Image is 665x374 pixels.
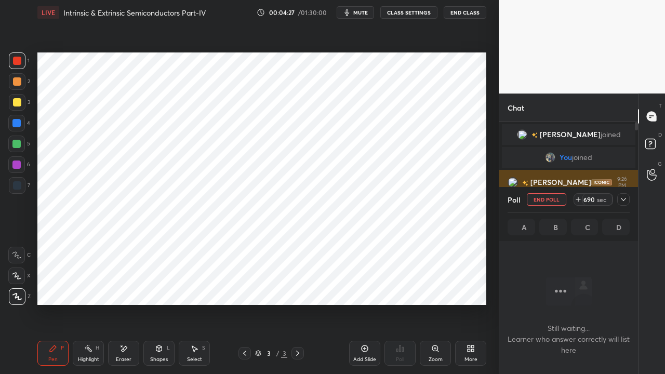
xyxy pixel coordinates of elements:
img: no-rating-badge.077c3623.svg [522,180,528,186]
div: 7 [9,177,30,194]
div: 9:26 PM [614,176,630,189]
div: Pen [48,357,58,362]
div: More [464,357,477,362]
div: Z [9,288,31,305]
div: LIVE [37,6,59,19]
span: joined [572,153,592,162]
button: End Class [444,6,486,19]
img: iconic-dark.1390631f.png [591,179,612,185]
span: joined [601,130,621,139]
div: 690 [583,195,595,204]
div: Shapes [150,357,168,362]
div: C [8,247,31,263]
div: X [8,268,31,284]
img: no-rating-badge.077c3623.svg [531,132,538,138]
h4: Poll [508,194,521,205]
span: [PERSON_NAME] [540,130,601,139]
div: 3 [9,94,30,111]
p: D [658,131,662,139]
h4: Still waiting... Learner who answer correctly will list here [508,323,630,355]
div: 3 [263,350,274,356]
div: grid [499,122,638,295]
button: mute [337,6,374,19]
div: 1 [9,52,30,69]
div: 5 [8,136,30,152]
img: 3 [508,177,518,188]
div: Eraser [116,357,131,362]
h4: Intrinsic & Extrinsic Semiconductors Part-IV [63,8,206,18]
img: 59c563b3a5664198889a11c766107c6f.jpg [545,152,555,163]
span: mute [353,9,368,16]
h6: [PERSON_NAME] [528,177,591,188]
div: Highlight [78,357,99,362]
button: End Poll [527,193,566,206]
p: Chat [499,94,533,122]
div: 2 [9,73,30,90]
div: / [276,350,279,356]
p: G [658,160,662,168]
img: 3 [517,129,527,140]
div: L [167,345,170,351]
div: Add Slide [353,357,376,362]
p: T [659,102,662,110]
span: You [560,153,572,162]
div: 3 [281,349,287,358]
div: P [61,345,64,351]
div: sec [595,195,608,204]
button: CLASS SETTINGS [380,6,437,19]
div: 4 [8,115,30,131]
div: Zoom [429,357,443,362]
div: 6 [8,156,30,173]
div: S [202,345,205,351]
div: Select [187,357,202,362]
div: H [96,345,99,351]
